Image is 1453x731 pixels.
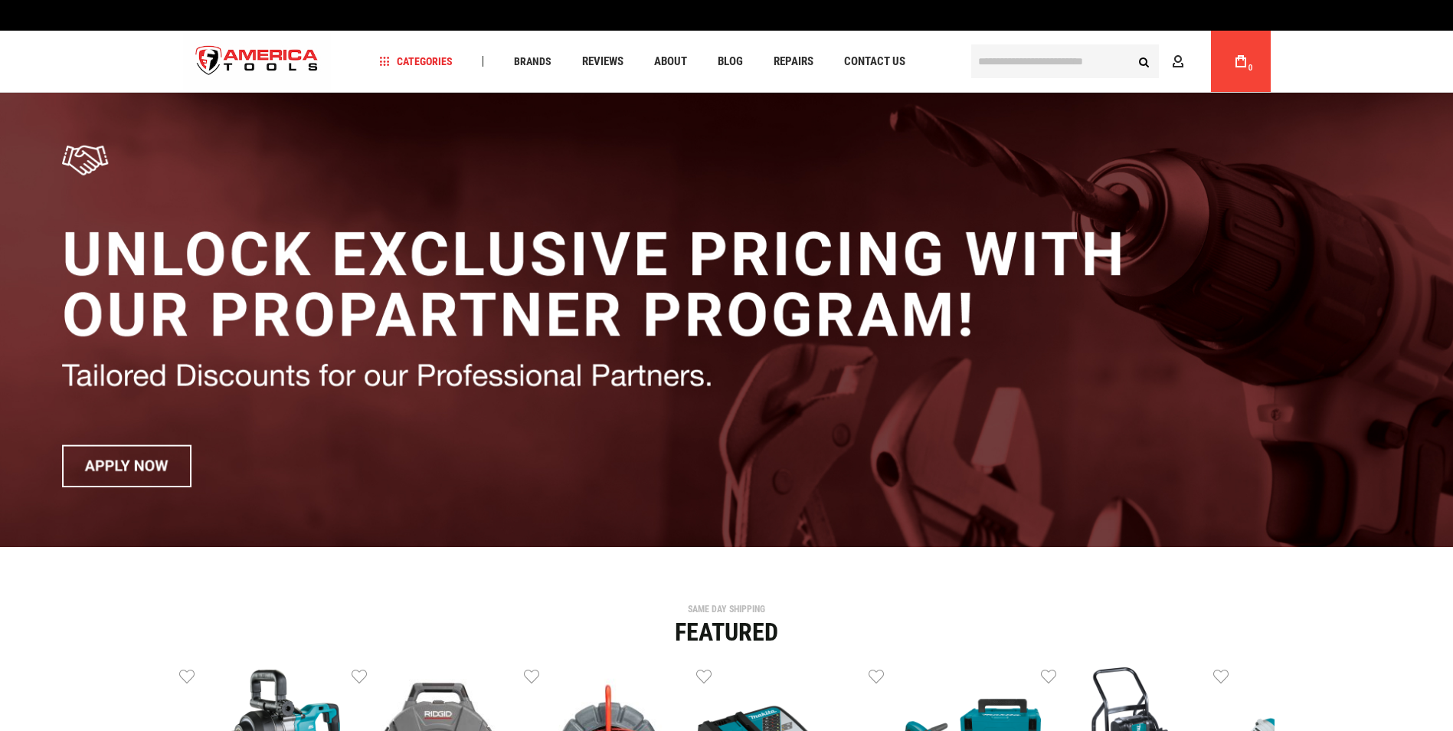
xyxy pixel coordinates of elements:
[1248,64,1253,72] span: 0
[774,56,813,67] span: Repairs
[654,56,687,67] span: About
[183,33,332,90] a: store logo
[183,33,332,90] img: America Tools
[711,51,750,72] a: Blog
[837,51,912,72] a: Contact Us
[372,51,460,72] a: Categories
[179,620,1275,644] div: Featured
[514,56,551,67] span: Brands
[844,56,905,67] span: Contact Us
[507,51,558,72] a: Brands
[379,56,453,67] span: Categories
[179,605,1275,614] div: SAME DAY SHIPPING
[1226,31,1255,92] a: 0
[647,51,694,72] a: About
[767,51,820,72] a: Repairs
[718,56,743,67] span: Blog
[575,51,630,72] a: Reviews
[582,56,623,67] span: Reviews
[1130,47,1159,76] button: Search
